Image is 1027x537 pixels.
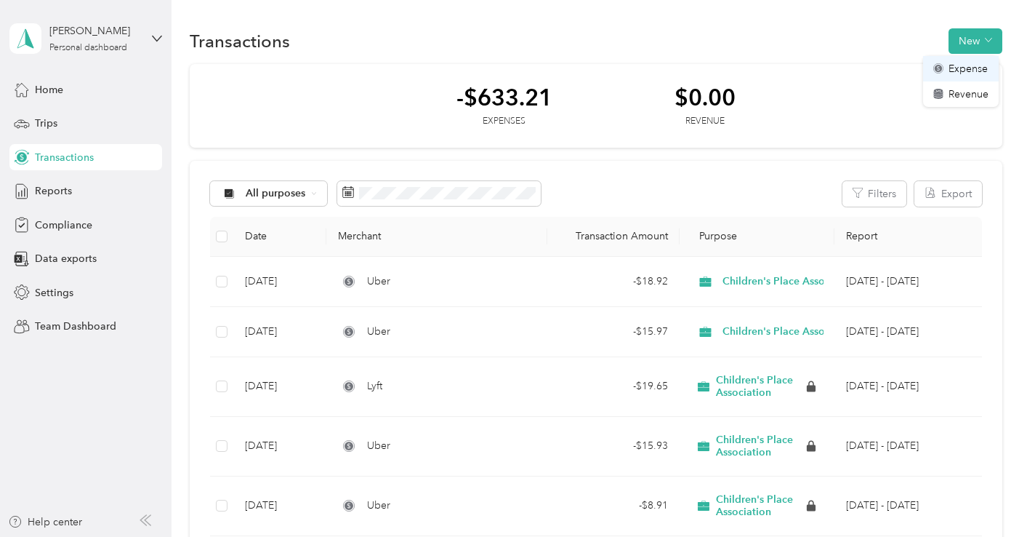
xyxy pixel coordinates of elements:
[35,82,63,98] span: Home
[233,257,326,307] td: [DATE]
[559,324,668,340] div: - $15.97
[367,274,390,290] span: Uber
[367,378,382,394] span: Lyft
[456,115,552,128] div: Expenses
[834,217,982,257] th: Report
[233,357,326,417] td: [DATE]
[674,84,736,110] div: $0.00
[722,274,858,290] span: Children's Place Association
[716,374,804,399] span: Children's Place Association
[35,183,72,199] span: Reports
[35,116,57,131] span: Trips
[35,150,94,165] span: Transactions
[35,319,116,334] span: Team Dashboard
[246,188,306,199] span: All purposes
[949,61,988,76] span: Expense
[367,498,390,514] span: Uber
[233,307,326,357] td: [DATE]
[674,115,736,128] div: Revenue
[914,181,982,207] button: Export
[8,514,82,530] button: Help center
[722,324,858,340] span: Children's Place Association
[834,257,982,307] td: Sep 16 - 30, 2025
[834,357,982,417] td: Sep 1 - 15, 2025
[233,417,326,477] td: [DATE]
[691,230,737,242] span: Purpose
[49,23,140,39] div: [PERSON_NAME]
[547,217,680,257] th: Transaction Amount
[834,307,982,357] td: Sep 16 - 30, 2025
[949,87,988,102] span: Revenue
[559,438,668,454] div: - $15.93
[559,378,668,394] div: - $19.65
[233,477,326,536] td: [DATE]
[233,217,326,257] th: Date
[49,44,127,52] div: Personal dashboard
[456,84,552,110] div: -$633.21
[946,456,1027,537] iframe: Everlance-gr Chat Button Frame
[35,251,97,266] span: Data exports
[559,274,668,290] div: - $18.92
[367,324,390,340] span: Uber
[35,285,73,301] span: Settings
[716,434,804,459] span: Children's Place Association
[367,438,390,454] span: Uber
[326,217,547,257] th: Merchant
[716,493,804,519] span: Children's Place Association
[559,498,668,514] div: - $8.91
[949,28,1002,54] button: New
[35,218,92,233] span: Compliance
[834,477,982,536] td: Aug 16 - 31, 2025
[834,417,982,477] td: Sep 1 - 15, 2025
[842,181,906,207] button: Filters
[190,33,290,49] h1: Transactions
